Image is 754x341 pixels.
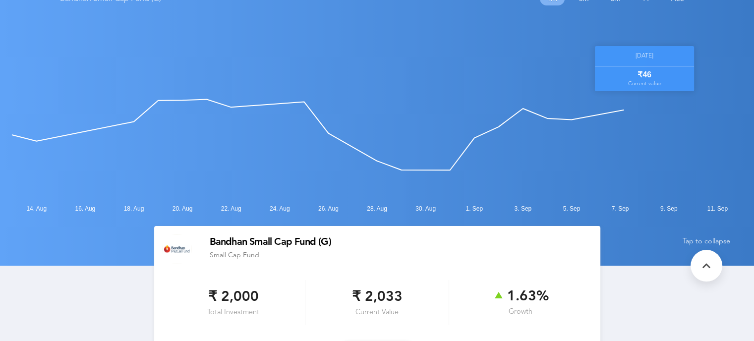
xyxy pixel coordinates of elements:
[173,205,193,212] tspan: 20. Aug
[210,237,592,248] div: Bandhan Small Cap Fund (G)
[355,308,399,317] span: Current Value
[270,205,290,212] tspan: 24. Aug
[465,205,483,212] tspan: 1. Sep
[221,205,241,212] tspan: 22. Aug
[492,288,549,305] span: 1.63%
[514,205,531,212] tspan: 3. Sep
[707,205,728,212] tspan: 11. Sep
[207,308,259,317] span: Total Investment
[124,205,144,212] tspan: 18. Aug
[509,308,532,317] span: Growth
[415,205,436,212] tspan: 30. Aug
[660,205,678,212] tspan: 9. Sep
[210,252,259,259] span: Small Cap Fund
[26,205,47,212] tspan: 14. Aug
[367,205,387,212] tspan: 28. Aug
[75,205,96,212] tspan: 16. Aug
[318,205,339,212] tspan: 26. Aug
[563,205,580,212] tspan: 5. Sep
[612,205,629,212] tspan: 7. Sep
[352,288,403,306] span: ₹ 2,033
[208,288,259,306] span: ₹ 2,000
